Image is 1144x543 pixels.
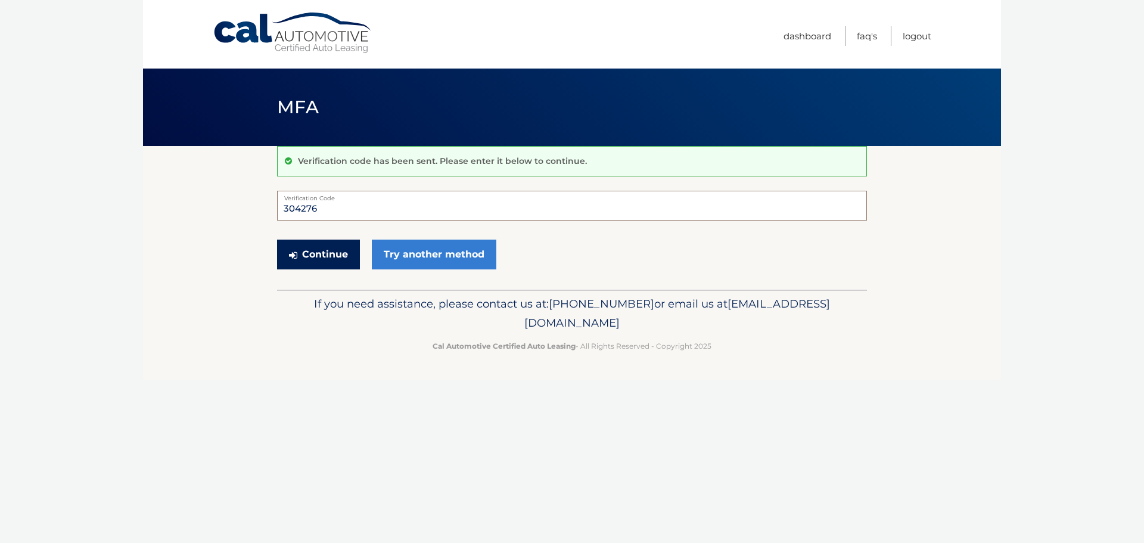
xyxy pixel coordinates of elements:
[433,342,576,350] strong: Cal Automotive Certified Auto Leasing
[903,26,931,46] a: Logout
[298,156,587,166] p: Verification code has been sent. Please enter it below to continue.
[372,240,496,269] a: Try another method
[277,191,867,221] input: Verification Code
[549,297,654,311] span: [PHONE_NUMBER]
[285,294,859,333] p: If you need assistance, please contact us at: or email us at
[277,240,360,269] button: Continue
[277,191,867,200] label: Verification Code
[857,26,877,46] a: FAQ's
[524,297,830,330] span: [EMAIL_ADDRESS][DOMAIN_NAME]
[213,12,374,54] a: Cal Automotive
[784,26,831,46] a: Dashboard
[277,96,319,118] span: MFA
[285,340,859,352] p: - All Rights Reserved - Copyright 2025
